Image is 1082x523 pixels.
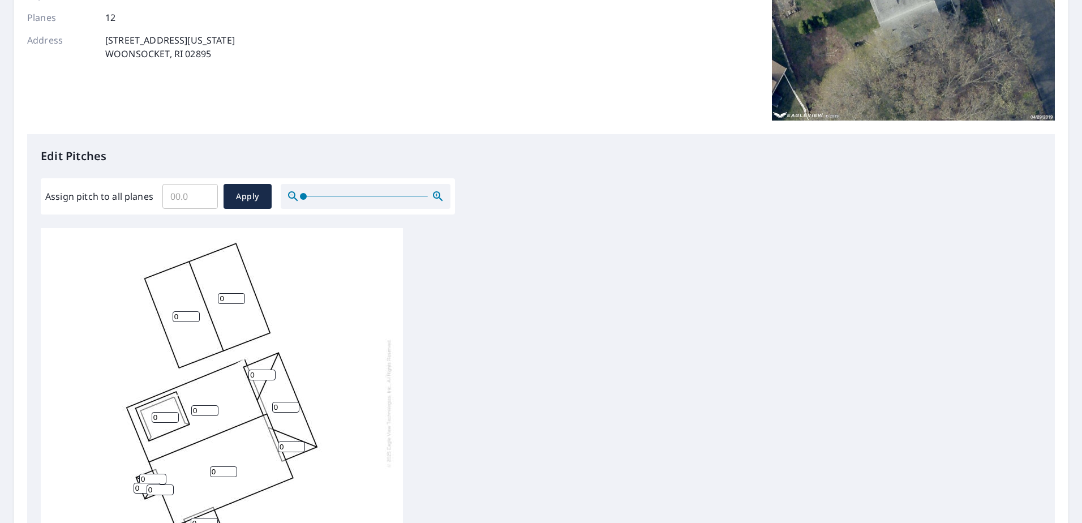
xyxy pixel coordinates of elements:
label: Assign pitch to all planes [45,190,153,203]
button: Apply [224,184,272,209]
p: [STREET_ADDRESS][US_STATE] WOONSOCKET, RI 02895 [105,33,235,61]
span: Apply [233,190,263,204]
input: 00.0 [162,181,218,212]
p: Planes [27,11,95,24]
p: 12 [105,11,115,24]
p: Edit Pitches [41,148,1041,165]
p: Address [27,33,95,61]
